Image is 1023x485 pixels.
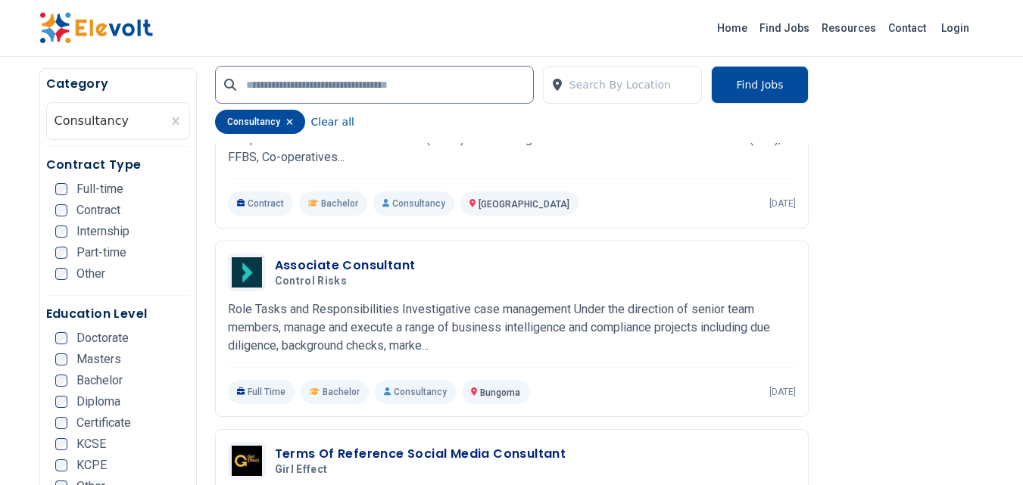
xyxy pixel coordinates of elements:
span: KCPE [76,459,107,471]
input: Certificate [55,417,67,429]
p: [DATE] [769,197,796,210]
a: Resources [816,16,882,40]
img: Control Risks [232,257,262,288]
p: Consultancy [375,380,456,404]
span: Bungoma [480,387,520,398]
span: Control Risks [275,275,348,288]
span: Other [76,268,105,280]
input: Contract [55,204,67,216]
input: Masters [55,353,67,365]
img: Elevolt [39,12,153,44]
iframe: Chat Widget [947,412,1023,485]
span: Certificate [76,417,131,429]
span: Full-time [76,183,123,195]
input: Internship [55,225,67,238]
h5: Category [46,75,190,93]
p: Role Tasks and Responsibilities Investigative case management Under the direction of senior team ... [228,300,796,355]
a: Home [711,16,753,40]
input: Other [55,268,67,280]
input: Full-time [55,183,67,195]
span: Bachelor [323,386,360,398]
a: Control RisksAssociate ConsultantControl RisksRole Tasks and Responsibilities Investigative case ... [228,253,796,404]
span: Doctorate [76,332,129,344]
p: Contract [228,191,294,216]
input: KCPE [55,459,67,471]
h5: Education Level [46,305,190,323]
h5: Contract Type [46,156,190,174]
input: Diploma [55,396,67,408]
p: Full Time [228,380,295,404]
a: Find Jobs [753,16,816,40]
a: Contact [882,16,932,40]
button: Find Jobs [711,66,808,104]
span: Girl Effect [275,463,328,477]
span: Contract [76,204,120,216]
h3: Associate Consultant [275,256,416,275]
span: [GEOGRAPHIC_DATA] [479,199,569,210]
img: Girl Effect [232,446,262,476]
input: Part-time [55,247,67,259]
div: consultancy [215,110,305,134]
input: Bachelor [55,375,67,387]
p: [DATE] [769,386,796,398]
a: Login [932,13,978,43]
p: Consultancy [373,191,454,216]
span: Bachelor [76,375,123,387]
span: Bachelor [321,197,358,210]
span: Diploma [76,396,120,408]
span: Masters [76,353,121,365]
span: Internship [76,225,129,238]
input: KCSE [55,438,67,450]
input: Doctorate [55,332,67,344]
span: KCSE [76,438,106,450]
h3: Terms Of Reference Social Media Consultant [275,445,566,463]
button: Clear all [311,110,354,134]
span: Part-time [76,247,126,259]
